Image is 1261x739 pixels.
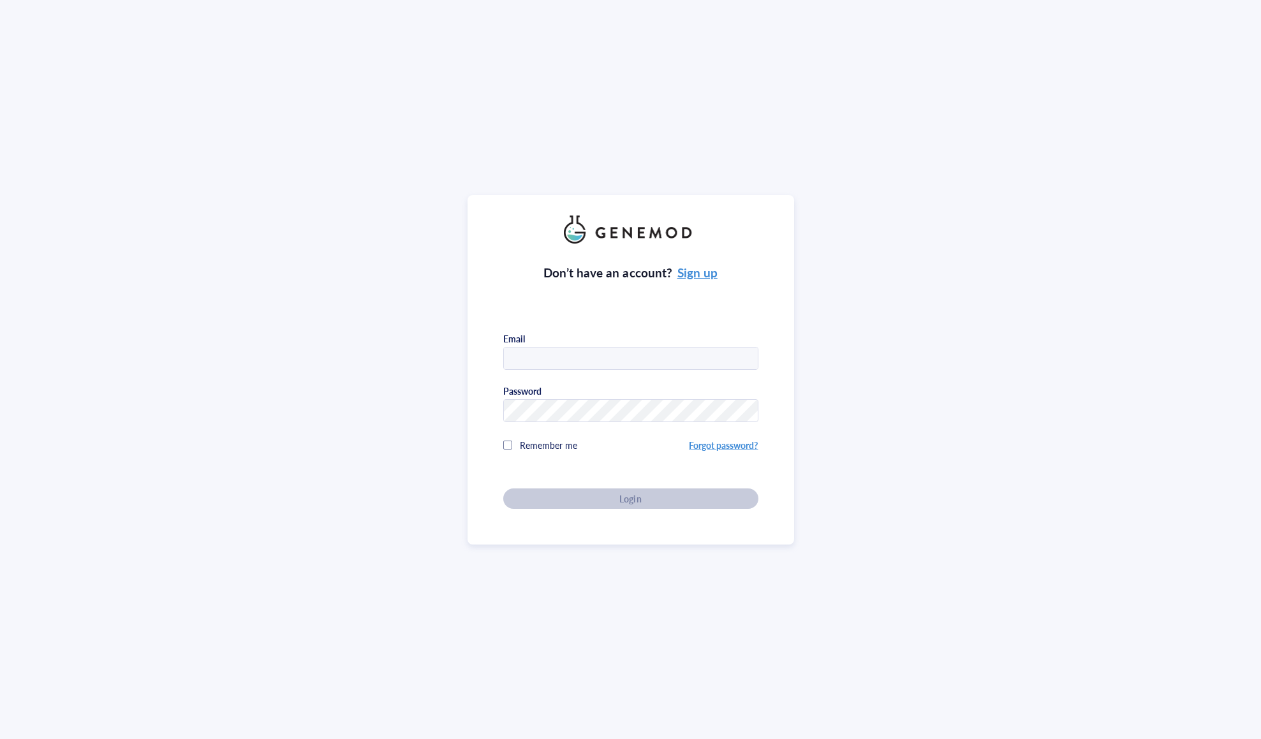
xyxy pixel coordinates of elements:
[503,385,542,397] div: Password
[677,264,718,281] a: Sign up
[689,439,758,451] a: Forgot password?
[564,216,698,244] img: genemod_logo_light-BcqUzbGq.png
[503,333,525,344] div: Email
[520,439,577,451] span: Remember me
[543,264,718,282] div: Don’t have an account?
